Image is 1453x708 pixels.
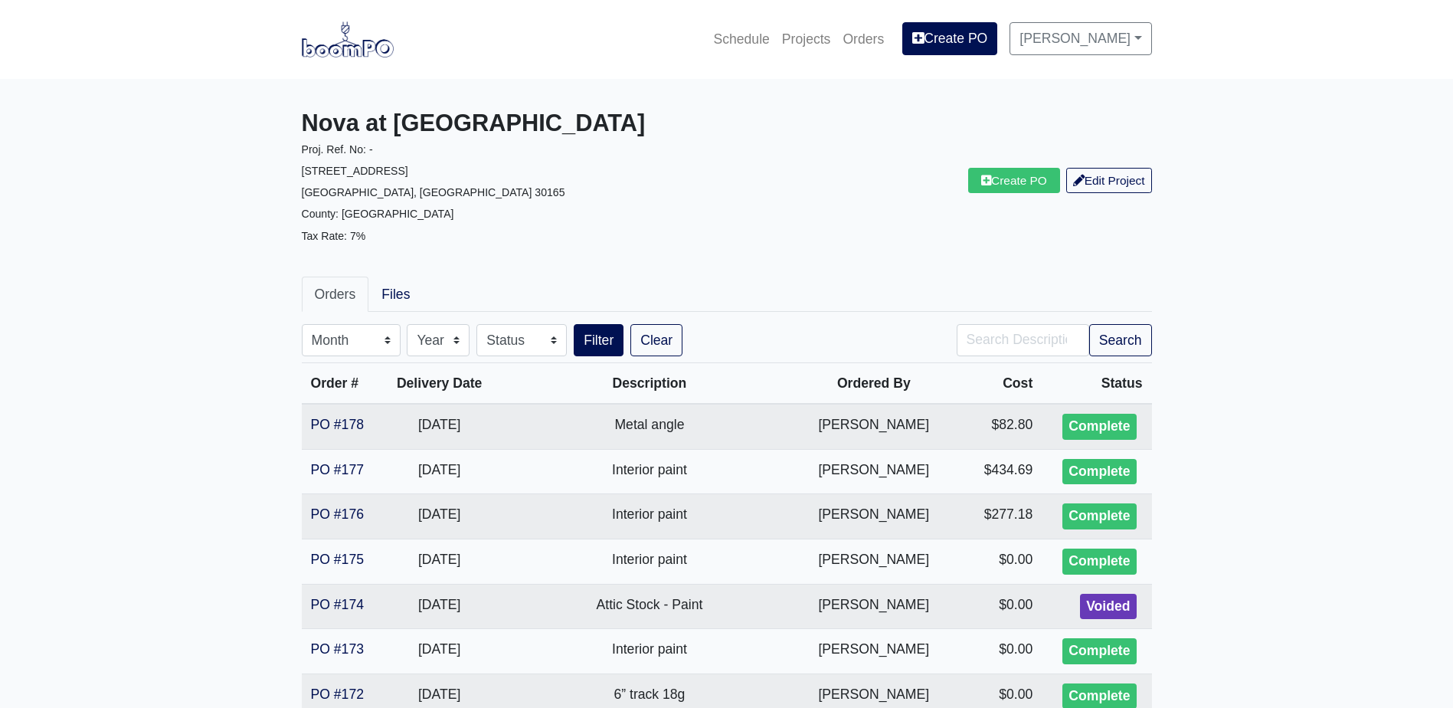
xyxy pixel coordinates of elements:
td: Interior paint [497,449,801,494]
td: Attic Stock - Paint [497,584,801,629]
div: Complete [1062,638,1136,664]
a: PO #176 [311,506,364,522]
td: Interior paint [497,629,801,674]
a: PO #177 [311,462,364,477]
td: $277.18 [946,494,1042,539]
td: $0.00 [946,539,1042,584]
a: PO #178 [311,417,364,432]
td: [PERSON_NAME] [802,629,947,674]
a: [PERSON_NAME] [1010,22,1151,54]
a: Create PO [902,22,997,54]
small: Proj. Ref. No: - [302,143,373,156]
div: Complete [1062,414,1136,440]
a: PO #175 [311,552,364,567]
a: Projects [776,22,837,56]
td: [DATE] [381,494,497,539]
td: [DATE] [381,404,497,449]
div: Voided [1080,594,1136,620]
button: Search [1089,324,1152,356]
small: [GEOGRAPHIC_DATA], [GEOGRAPHIC_DATA] 30165 [302,186,565,198]
td: [DATE] [381,629,497,674]
th: Delivery Date [381,363,497,405]
td: [PERSON_NAME] [802,539,947,584]
a: Files [368,277,423,312]
td: [PERSON_NAME] [802,584,947,629]
th: Ordered By [802,363,947,405]
small: County: [GEOGRAPHIC_DATA] [302,208,454,220]
a: Edit Project [1066,168,1152,193]
img: boomPO [302,21,394,57]
a: PO #172 [311,687,364,702]
a: PO #173 [311,641,364,657]
td: $82.80 [946,404,1042,449]
a: Schedule [707,22,775,56]
td: [DATE] [381,584,497,629]
th: Order # [302,363,381,405]
td: [PERSON_NAME] [802,494,947,539]
div: Complete [1062,549,1136,575]
td: $0.00 [946,629,1042,674]
a: Orders [836,22,890,56]
td: [PERSON_NAME] [802,404,947,449]
a: Orders [302,277,369,312]
td: Interior paint [497,494,801,539]
a: PO #174 [311,597,364,612]
td: [DATE] [381,539,497,584]
td: $434.69 [946,449,1042,494]
h3: Nova at [GEOGRAPHIC_DATA] [302,110,715,138]
button: Filter [574,324,623,356]
td: [PERSON_NAME] [802,449,947,494]
a: Clear [630,324,682,356]
td: Interior paint [497,539,801,584]
a: Create PO [968,168,1060,193]
div: Complete [1062,503,1136,529]
td: Metal angle [497,404,801,449]
small: [STREET_ADDRESS] [302,165,408,177]
th: Cost [946,363,1042,405]
th: Description [497,363,801,405]
th: Status [1042,363,1151,405]
td: $0.00 [946,584,1042,629]
div: Complete [1062,459,1136,485]
input: Search [957,324,1089,356]
td: [DATE] [381,449,497,494]
small: Tax Rate: 7% [302,230,366,242]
